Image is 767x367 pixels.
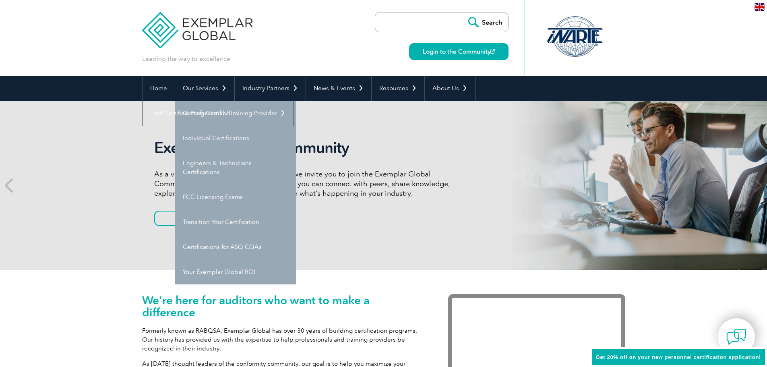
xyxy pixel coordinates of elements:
p: As a valued member of Exemplar Global, we invite you to join the Exemplar Global Community—a fun,... [154,169,456,198]
a: Certifications for ASQ CQAs [175,234,296,259]
a: Your Exemplar Global ROI [175,259,296,284]
a: Login to the Community [409,43,509,60]
h2: Exemplar Global Community [154,139,456,157]
img: en [755,3,765,11]
input: Search [464,12,508,32]
a: News & Events [306,76,371,101]
a: Transition Your Certification [175,209,296,234]
p: Leading the way to excellence [142,54,230,63]
a: Our Services [175,76,234,101]
h1: We’re here for auditors who want to make a difference [142,294,424,318]
a: Home [143,76,175,101]
a: Engineers & Technicians Certifications [175,151,296,185]
a: Join Now [154,211,231,226]
a: Resources [372,76,424,101]
p: Formerly known as RABQSA, Exemplar Global has over 30 years of building certification programs. O... [142,326,424,353]
img: contact-chat.png [726,327,746,347]
a: About Us [425,76,475,101]
a: Find Certified Professional / Training Provider [143,101,293,126]
span: Get 20% off on your new personnel certification application! [596,354,761,360]
img: open_square.png [490,49,495,54]
a: Individual Certifications [175,126,296,151]
a: Industry Partners [235,76,306,101]
a: FCC Licensing Exams [175,185,296,209]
